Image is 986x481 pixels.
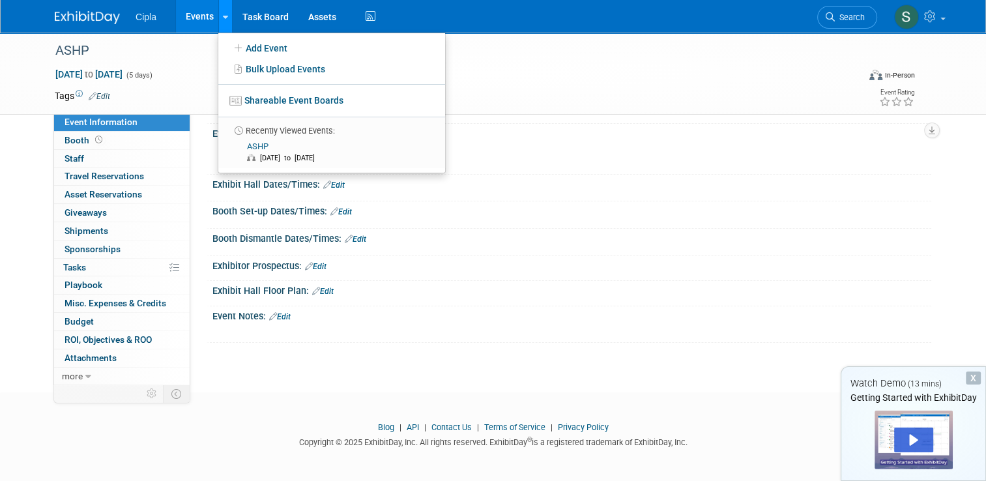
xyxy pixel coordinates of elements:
[212,256,931,273] div: Exhibitor Prospectus:
[558,422,609,432] a: Privacy Policy
[65,298,166,308] span: Misc. Expenses & Credits
[312,287,334,296] a: Edit
[65,189,142,199] span: Asset Reservations
[65,207,107,218] span: Giveaways
[527,436,532,443] sup: ®
[54,222,190,240] a: Shipments
[869,70,882,80] img: Format-Inperson.png
[55,11,120,24] img: ExhibitDay
[54,204,190,222] a: Giveaways
[345,235,366,244] a: Edit
[54,186,190,203] a: Asset Reservations
[65,334,152,345] span: ROI, Objectives & ROO
[378,422,394,432] a: Blog
[212,175,931,192] div: Exhibit Hall Dates/Times:
[54,259,190,276] a: Tasks
[65,353,117,363] span: Attachments
[229,96,242,106] img: seventboard-3.png
[835,12,865,22] span: Search
[65,117,138,127] span: Event Information
[212,124,931,140] div: Event Venue Address:
[908,379,942,388] span: (13 mins)
[966,372,981,385] div: Dismiss
[54,132,190,149] a: Booth
[54,349,190,367] a: Attachments
[305,262,326,271] a: Edit
[218,117,445,137] li: Recently Viewed Events:
[407,422,419,432] a: API
[212,306,931,323] div: Event Notes:
[218,59,445,80] a: Bulk Upload Events
[396,422,405,432] span: |
[212,201,931,218] div: Booth Set-up Dates/Times:
[63,262,86,272] span: Tasks
[65,280,102,290] span: Playbook
[65,316,94,327] span: Budget
[83,69,95,80] span: to
[431,422,472,432] a: Contact Us
[222,137,440,168] a: ASHP [DATE] to [DATE]
[212,281,931,298] div: Exhibit Hall Floor Plan:
[484,422,545,432] a: Terms of Service
[54,331,190,349] a: ROI, Objectives & ROO
[62,371,83,381] span: more
[51,39,842,63] div: ASHP
[125,71,152,80] span: (5 days)
[474,422,482,432] span: |
[65,244,121,254] span: Sponsorships
[841,391,985,404] div: Getting Started with ExhibitDay
[65,153,84,164] span: Staff
[93,135,105,145] span: Booth not reserved yet
[879,89,914,96] div: Event Rating
[141,385,164,402] td: Personalize Event Tab Strip
[269,312,291,321] a: Edit
[54,150,190,168] a: Staff
[136,12,156,22] span: Cipla
[260,154,321,162] span: [DATE] to [DATE]
[164,385,190,402] td: Toggle Event Tabs
[54,313,190,330] a: Budget
[788,68,915,87] div: Event Format
[894,5,919,29] img: Shivani Shah
[212,229,931,246] div: Booth Dismantle Dates/Times:
[421,422,429,432] span: |
[323,181,345,190] a: Edit
[218,38,445,59] a: Add Event
[547,422,556,432] span: |
[54,276,190,294] a: Playbook
[65,226,108,236] span: Shipments
[89,92,110,101] a: Edit
[894,428,933,452] div: Play
[55,68,123,80] span: [DATE] [DATE]
[65,171,144,181] span: Travel Reservations
[54,113,190,131] a: Event Information
[218,89,445,112] a: Shareable Event Boards
[884,70,915,80] div: In-Person
[54,168,190,185] a: Travel Reservations
[54,368,190,385] a: more
[55,89,110,102] td: Tags
[65,135,105,145] span: Booth
[841,377,985,390] div: Watch Demo
[54,295,190,312] a: Misc. Expenses & Credits
[330,207,352,216] a: Edit
[817,6,877,29] a: Search
[54,241,190,258] a: Sponsorships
